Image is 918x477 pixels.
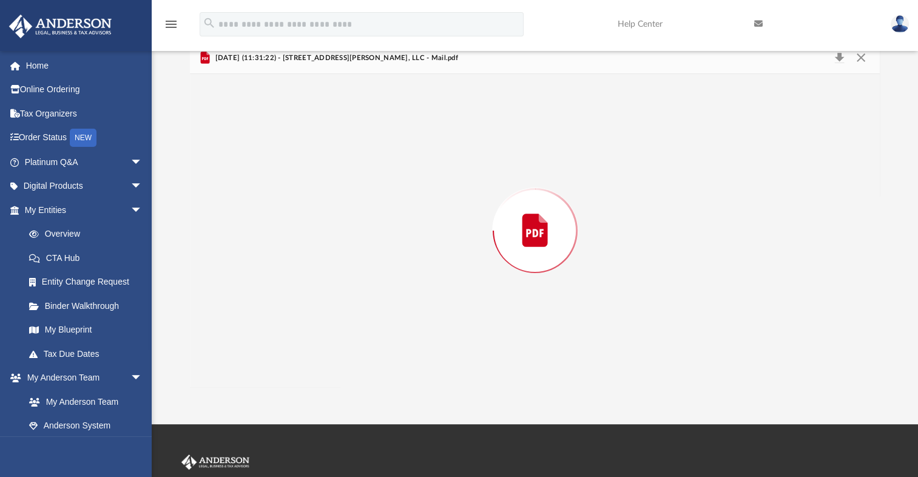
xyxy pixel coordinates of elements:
a: Tax Due Dates [17,342,161,366]
span: arrow_drop_down [130,366,155,391]
a: Digital Productsarrow_drop_down [8,174,161,198]
span: arrow_drop_down [130,174,155,199]
a: Home [8,53,161,78]
img: User Pic [891,15,909,33]
div: Preview [190,42,880,388]
a: menu [164,23,178,32]
a: My Anderson Teamarrow_drop_down [8,366,155,390]
span: arrow_drop_down [130,198,155,223]
img: Anderson Advisors Platinum Portal [5,15,115,38]
i: menu [164,17,178,32]
div: NEW [70,129,96,147]
img: Anderson Advisors Platinum Portal [179,455,252,470]
a: Anderson System [17,414,155,438]
a: Overview [17,222,161,246]
a: Order StatusNEW [8,126,161,151]
span: [DATE] (11:31:22) - [STREET_ADDRESS][PERSON_NAME], LLC - Mail.pdf [212,53,457,64]
a: Entity Change Request [17,270,161,294]
button: Close [849,50,871,67]
a: Online Ordering [8,78,161,102]
a: Platinum Q&Aarrow_drop_down [8,150,161,174]
i: search [203,16,216,30]
span: arrow_drop_down [130,150,155,175]
a: CTA Hub [17,246,161,270]
a: Binder Walkthrough [17,294,161,318]
a: My Entitiesarrow_drop_down [8,198,161,222]
a: Tax Organizers [8,101,161,126]
button: Download [828,50,850,67]
a: My Blueprint [17,318,155,342]
a: My Anderson Team [17,390,149,414]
